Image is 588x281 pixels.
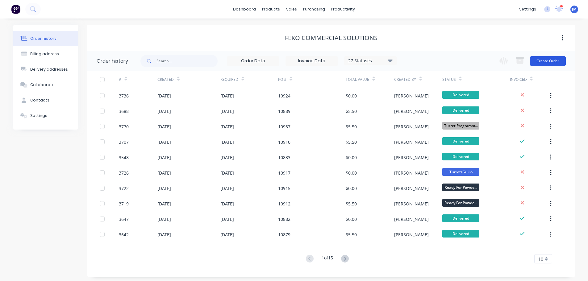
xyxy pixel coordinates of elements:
[572,6,577,12] span: JM
[442,77,456,82] div: Status
[11,5,20,14] img: Factory
[119,71,157,88] div: #
[442,153,479,160] span: Delivered
[220,216,234,222] div: [DATE]
[346,93,357,99] div: $0.00
[394,71,442,88] div: Created By
[394,170,429,176] div: [PERSON_NAME]
[442,168,479,176] span: Turret/Guillo
[220,108,234,114] div: [DATE]
[394,154,429,161] div: [PERSON_NAME]
[394,216,429,222] div: [PERSON_NAME]
[220,93,234,99] div: [DATE]
[119,123,129,130] div: 3770
[119,77,121,82] div: #
[394,200,429,207] div: [PERSON_NAME]
[346,123,357,130] div: $5.50
[13,31,78,46] button: Order history
[119,185,129,192] div: 3722
[283,5,300,14] div: sales
[157,93,171,99] div: [DATE]
[119,139,129,145] div: 3707
[346,154,357,161] div: $0.00
[510,77,527,82] div: Invoiced
[394,77,416,82] div: Created By
[13,108,78,123] button: Settings
[119,108,129,114] div: 3688
[328,5,358,14] div: productivity
[394,93,429,99] div: [PERSON_NAME]
[30,51,59,57] div: Billing address
[510,71,548,88] div: Invoiced
[394,185,429,192] div: [PERSON_NAME]
[442,91,479,99] span: Delivered
[220,200,234,207] div: [DATE]
[220,231,234,238] div: [DATE]
[394,231,429,238] div: [PERSON_NAME]
[230,5,259,14] a: dashboard
[278,216,290,222] div: 10882
[157,71,220,88] div: Created
[530,56,566,66] button: Create Order
[30,36,56,41] div: Order history
[442,137,479,145] span: Delivered
[157,77,174,82] div: Created
[394,139,429,145] div: [PERSON_NAME]
[285,34,377,42] div: Feko Commercial Solutions
[220,77,238,82] div: Required
[394,108,429,114] div: [PERSON_NAME]
[278,170,290,176] div: 10917
[346,77,369,82] div: Total Value
[13,46,78,62] button: Billing address
[220,154,234,161] div: [DATE]
[119,93,129,99] div: 3736
[157,108,171,114] div: [DATE]
[322,254,333,263] div: 1 of 15
[13,93,78,108] button: Contacts
[119,216,129,222] div: 3647
[157,231,171,238] div: [DATE]
[278,200,290,207] div: 10912
[13,77,78,93] button: Collaborate
[346,108,357,114] div: $5.50
[278,108,290,114] div: 10889
[156,55,218,67] input: Search...
[300,5,328,14] div: purchasing
[30,67,68,72] div: Delivery addresses
[278,71,346,88] div: PO #
[538,256,543,262] span: 10
[278,123,290,130] div: 10937
[220,170,234,176] div: [DATE]
[30,113,47,118] div: Settings
[97,57,128,65] div: Order history
[157,139,171,145] div: [DATE]
[157,170,171,176] div: [DATE]
[442,106,479,114] span: Delivered
[346,216,357,222] div: $0.00
[442,199,479,207] span: Ready For Powde...
[30,82,55,88] div: Collaborate
[157,185,171,192] div: [DATE]
[157,216,171,222] div: [DATE]
[259,5,283,14] div: products
[119,231,129,238] div: 3642
[157,123,171,130] div: [DATE]
[278,231,290,238] div: 10879
[346,231,357,238] div: $5.50
[442,122,479,130] span: Turret Programm...
[442,214,479,222] span: Delivered
[516,5,539,14] div: settings
[394,123,429,130] div: [PERSON_NAME]
[220,123,234,130] div: [DATE]
[344,57,396,64] div: 27 Statuses
[346,185,357,192] div: $0.00
[220,71,278,88] div: Required
[278,185,290,192] div: 10915
[346,71,394,88] div: Total Value
[157,154,171,161] div: [DATE]
[278,77,286,82] div: PO #
[442,230,479,238] span: Delivered
[278,154,290,161] div: 10833
[157,200,171,207] div: [DATE]
[13,62,78,77] button: Delivery addresses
